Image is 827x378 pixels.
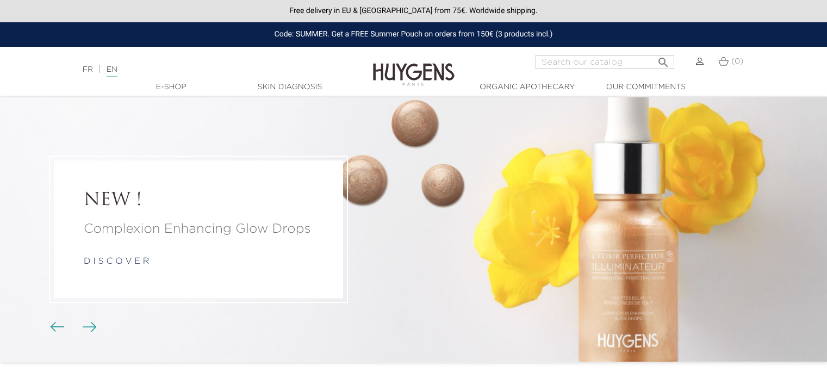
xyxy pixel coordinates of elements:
[83,66,93,73] a: FR
[235,82,344,93] a: Skin Diagnosis
[657,53,670,66] i: 
[54,319,90,336] div: Carousel buttons
[77,63,337,76] div: |
[654,52,673,66] button: 
[107,66,117,77] a: EN
[592,82,700,93] a: Our commitments
[731,58,743,65] span: (0)
[536,55,674,69] input: Search
[84,258,149,267] a: d i s c o v e r
[473,82,582,93] a: Organic Apothecary
[373,46,455,88] img: Huygens
[117,82,226,93] a: E-Shop
[84,191,313,212] a: NEW !
[84,220,313,239] a: Complexion Enhancing Glow Drops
